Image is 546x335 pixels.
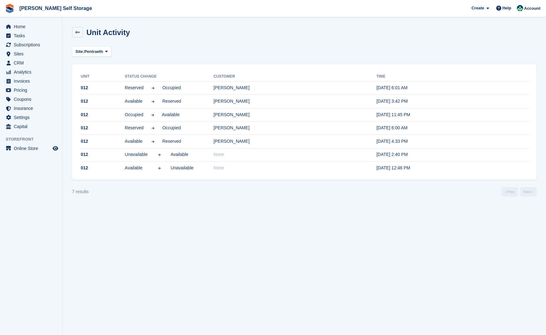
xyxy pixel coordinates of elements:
span: None [214,165,224,170]
td: [PERSON_NAME] [214,81,376,95]
time: 2023-12-31 16:33:01 UTC [376,139,408,144]
td: 012 [80,81,125,95]
span: Available [125,98,144,105]
time: 2023-12-14 14:40:57 UTC [376,152,408,157]
a: menu [3,144,59,153]
time: 2025-06-29 05:01:19 UTC [376,85,407,90]
span: Settings [14,113,51,122]
time: 2024-01-08 06:00:47 UTC [376,125,407,130]
span: None [214,152,224,157]
span: Occupied [125,111,143,118]
th: Customer [214,72,376,82]
td: 012 [80,135,125,148]
td: 012 [80,162,125,175]
span: Pricing [14,86,51,95]
span: Account [524,5,540,12]
a: menu [3,31,59,40]
nav: Page [500,187,538,197]
time: 2021-11-09 12:46:37 UTC [376,165,410,170]
th: Unit [80,72,125,82]
a: menu [3,49,59,58]
span: Occupied [162,85,181,91]
span: Subscriptions [14,40,51,49]
span: Reserved [125,85,144,91]
td: [PERSON_NAME] [214,135,376,148]
span: Sites [14,49,51,58]
a: menu [3,122,59,131]
span: Reserved [162,138,181,145]
a: Next [520,187,537,197]
span: Available [171,151,193,158]
span: Storefront [6,136,62,142]
span: Analytics [14,68,51,76]
span: CRM [14,59,51,67]
td: 012 [80,148,125,162]
span: Reserved [125,125,144,131]
span: Invoices [14,77,51,85]
a: menu [3,59,59,67]
a: menu [3,68,59,76]
img: Dafydd Pritchard [517,5,523,11]
a: menu [3,95,59,104]
a: menu [3,22,59,31]
span: Capital [14,122,51,131]
span: Available [125,165,148,171]
img: stora-icon-8386f47178a22dfd0bd8f6a31ec36ba5ce8667c1dd55bd0f319d3a0aa187defe.svg [5,4,14,13]
span: Occupied [162,125,181,131]
h1: Unit Activity [86,28,130,37]
span: Home [14,22,51,31]
span: Unavailable [171,165,193,171]
span: Create [471,5,484,11]
span: Unavailable [125,151,148,158]
td: 012 [80,121,125,135]
span: Coupons [14,95,51,104]
a: menu [3,113,59,122]
span: Tasks [14,31,51,40]
button: Site: Pentraeth [72,46,111,57]
span: Pentraeth [84,49,103,55]
td: [PERSON_NAME] [214,108,376,121]
time: 2025-06-08 22:45:04 UTC [376,112,410,117]
a: menu [3,77,59,85]
a: menu [3,104,59,113]
span: Available [125,138,144,145]
span: Available [162,111,180,118]
td: [PERSON_NAME] [214,95,376,108]
span: Site: [75,49,84,55]
a: Previous [502,187,518,197]
span: Help [502,5,511,11]
td: [PERSON_NAME] [214,121,376,135]
a: menu [3,40,59,49]
th: Status change [125,72,214,82]
span: Insurance [14,104,51,113]
a: Preview store [52,145,59,152]
th: Time [376,72,529,82]
div: 7 results [72,188,89,195]
a: menu [3,86,59,95]
span: Reserved [162,98,181,105]
time: 2025-06-18 14:42:02 UTC [376,99,408,104]
td: 012 [80,95,125,108]
td: 012 [80,108,125,121]
a: [PERSON_NAME] Self Storage [17,3,95,13]
span: Online Store [14,144,51,153]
